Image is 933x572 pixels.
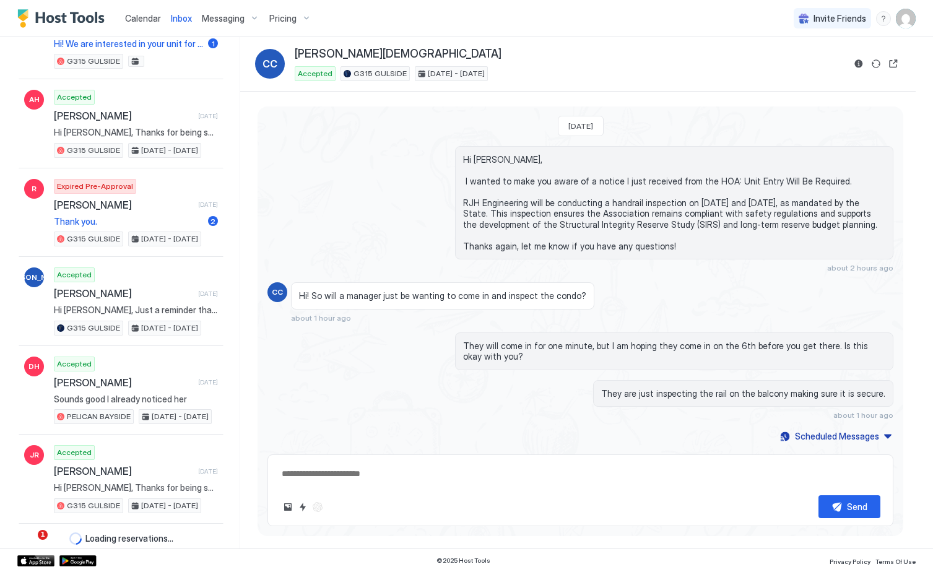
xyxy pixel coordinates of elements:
[847,500,867,513] div: Send
[54,465,193,477] span: [PERSON_NAME]
[851,56,866,71] button: Reservation information
[280,500,295,514] button: Upload image
[54,305,218,316] span: Hi [PERSON_NAME], Just a reminder that your check-out is [DATE] at 10AM. (If you are going to che...
[171,13,192,24] span: Inbox
[568,121,593,131] span: [DATE]
[198,290,218,298] span: [DATE]
[818,495,880,518] button: Send
[212,39,215,48] span: 1
[57,92,92,103] span: Accepted
[869,56,883,71] button: Sync reservation
[141,323,198,334] span: [DATE] - [DATE]
[198,201,218,209] span: [DATE]
[778,428,893,444] button: Scheduled Messages
[29,94,40,105] span: AH
[67,500,120,511] span: G315 GULSIDE
[54,482,218,493] span: Hi [PERSON_NAME], Thanks for being such a great guest. We left you a 5-star review and if you enj...
[428,68,485,79] span: [DATE] - [DATE]
[198,112,218,120] span: [DATE]
[463,154,885,252] span: Hi [PERSON_NAME], I wanted to make you aware of a notice I just received from the HOA: Unit Entry...
[67,233,120,245] span: G315 GULSIDE
[67,56,120,67] span: G315 GULSIDE
[69,532,82,545] div: loading
[875,558,916,565] span: Terms Of Use
[198,467,218,475] span: [DATE]
[28,361,40,372] span: DH
[54,110,193,122] span: [PERSON_NAME]
[795,430,879,443] div: Scheduled Messages
[59,555,97,566] a: Google Play Store
[141,233,198,245] span: [DATE] - [DATE]
[54,394,218,405] span: Sounds good I already noticed her
[54,127,218,138] span: Hi [PERSON_NAME], Thanks for being such a great guest. We left you a 5-star review and if you enj...
[436,557,490,565] span: © 2025 Host Tools
[198,378,218,386] span: [DATE]
[17,9,110,28] a: Host Tools Logo
[30,449,39,461] span: JR
[601,388,885,399] span: They are just inspecting the rail on the balcony making sure it is secure.
[141,145,198,156] span: [DATE] - [DATE]
[171,12,192,25] a: Inbox
[269,13,297,24] span: Pricing
[299,290,586,301] span: Hi! So will a manager just be wanting to come in and inspect the condo?
[57,181,133,192] span: Expired Pre-Approval
[202,13,245,24] span: Messaging
[295,47,501,61] span: [PERSON_NAME][DEMOGRAPHIC_DATA]
[152,411,209,422] span: [DATE] - [DATE]
[67,323,120,334] span: G315 GULSIDE
[54,216,203,227] span: Thank you.
[54,199,193,211] span: [PERSON_NAME]
[210,217,215,226] span: 2
[125,13,161,24] span: Calendar
[896,9,916,28] div: User profile
[141,500,198,511] span: [DATE] - [DATE]
[85,533,173,544] span: Loading reservations...
[875,554,916,567] a: Terms Of Use
[38,530,48,540] span: 1
[263,56,277,71] span: CC
[17,555,54,566] a: App Store
[32,183,37,194] span: R
[830,554,870,567] a: Privacy Policy
[827,263,893,272] span: about 2 hours ago
[886,56,901,71] button: Open reservation
[272,287,283,298] span: CC
[354,68,407,79] span: G315 GULSIDE
[463,340,885,362] span: They will come in for one minute, but I am hoping they come in on the 6th before you get there. I...
[57,269,92,280] span: Accepted
[67,145,120,156] span: G315 GULSIDE
[57,447,92,458] span: Accepted
[298,68,332,79] span: Accepted
[125,12,161,25] a: Calendar
[57,358,92,370] span: Accepted
[4,272,65,283] span: [PERSON_NAME]
[54,287,193,300] span: [PERSON_NAME]
[291,313,351,323] span: about 1 hour ago
[830,558,870,565] span: Privacy Policy
[67,411,131,422] span: PELICAN BAYSIDE
[814,13,866,24] span: Invite Friends
[833,410,893,420] span: about 1 hour ago
[876,11,891,26] div: menu
[12,530,42,560] iframe: Intercom live chat
[54,376,193,389] span: [PERSON_NAME]
[54,38,203,50] span: Hi! We are interested in your unit for [DATE]-[DATE]. I have looked thru the pics and read the de...
[295,500,310,514] button: Quick reply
